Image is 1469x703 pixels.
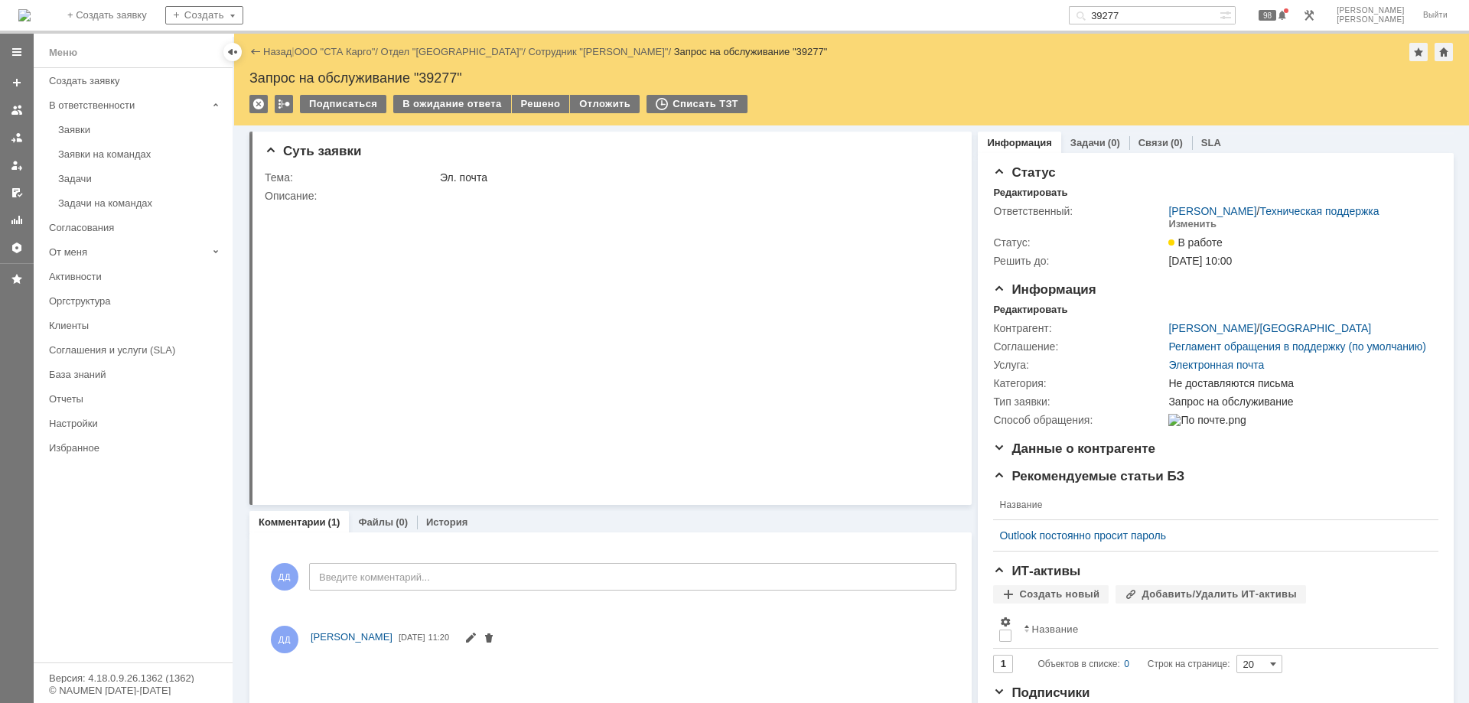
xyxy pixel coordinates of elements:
div: Эл. почта [440,171,949,184]
span: [DATE] [399,633,425,642]
div: Не доставляются письма [1168,377,1431,389]
a: Сотрудник "[PERSON_NAME]" [529,46,669,57]
div: / [529,46,674,57]
span: Удалить [483,633,495,646]
a: Перейти в интерфейс администратора [1300,6,1318,24]
a: Мои согласования [5,181,29,205]
div: / [1168,205,1379,217]
span: 11:20 [428,633,450,642]
a: Настройки [43,412,230,435]
span: В работе [1168,236,1222,249]
a: [PERSON_NAME] [311,630,392,645]
div: Тема: [265,171,437,184]
a: [PERSON_NAME] [1168,322,1256,334]
div: | [292,45,294,57]
div: Скрыть меню [223,43,242,61]
a: Клиенты [43,314,230,337]
div: (0) [1108,137,1120,148]
div: Активности [49,271,223,282]
a: Мои заявки [5,153,29,177]
div: В ответственности [49,99,207,111]
img: По почте.png [1168,414,1246,426]
a: Задачи [1070,137,1106,148]
div: Название [1031,623,1078,635]
i: Строк на странице: [1037,655,1230,673]
div: Запрос на обслуживание "39277" [674,46,828,57]
span: Объектов в списке: [1037,659,1119,669]
div: Категория: [993,377,1165,389]
div: Создать [165,6,243,24]
a: [GEOGRAPHIC_DATA] [1259,322,1371,334]
div: Оргструктура [49,295,223,307]
span: Настройки [999,616,1011,628]
span: Расширенный поиск [1220,7,1235,21]
div: © NAUMEN [DATE]-[DATE] [49,685,217,695]
div: Статус: [993,236,1165,249]
a: История [426,516,467,528]
div: Удалить [249,95,268,113]
span: [PERSON_NAME] [1337,15,1405,24]
a: Создать заявку [5,70,29,95]
a: Назад [263,46,292,57]
th: Название [1018,610,1426,649]
div: Редактировать [993,187,1067,199]
div: От меня [49,246,207,258]
a: Заявки на командах [5,98,29,122]
a: Заявки в моей ответственности [5,125,29,150]
div: Работа с массовостью [275,95,293,113]
span: Суть заявки [265,144,361,158]
a: Связи [1138,137,1168,148]
div: (0) [1171,137,1183,148]
span: 98 [1259,10,1276,21]
div: Услуга: [993,359,1165,371]
div: Избранное [49,442,207,454]
a: База знаний [43,363,230,386]
span: ДД [271,563,298,591]
a: Согласования [43,216,230,239]
div: 0 [1124,655,1129,673]
div: Соглашения и услуги (SLA) [49,344,223,356]
a: Файлы [358,516,393,528]
div: / [381,46,529,57]
div: Контрагент: [993,322,1165,334]
div: Запрос на обслуживание [1168,395,1431,408]
div: Согласования [49,222,223,233]
span: Подписчики [993,685,1090,700]
div: / [295,46,381,57]
th: Название [993,490,1426,520]
div: База знаний [49,369,223,380]
div: Решить до: [993,255,1165,267]
div: Изменить [1168,218,1217,230]
a: Настройки [5,236,29,260]
div: Соглашение: [993,340,1165,353]
a: Комментарии [259,516,326,528]
div: Заявки на командах [58,148,223,160]
div: (1) [328,516,340,528]
div: / [1168,322,1371,334]
a: ООО "СТА Карго" [295,46,376,57]
div: Версия: 4.18.0.9.26.1362 (1362) [49,673,217,683]
div: Способ обращения: [993,414,1165,426]
a: Задачи на командах [52,191,230,215]
div: Добавить в избранное [1409,43,1428,61]
span: ИТ-активы [993,564,1080,578]
span: [PERSON_NAME] [311,631,392,643]
a: Электронная почта [1168,359,1264,371]
a: Заявки [52,118,230,142]
div: Запрос на обслуживание "39277" [249,70,1454,86]
div: (0) [396,516,408,528]
a: Outlook постоянно просит пароль [999,529,1420,542]
div: Редактировать [993,304,1067,316]
a: Отчеты [5,208,29,233]
div: Отчеты [49,393,223,405]
a: Задачи [52,167,230,190]
div: Задачи [58,173,223,184]
a: Заявки на командах [52,142,230,166]
a: Отдел "[GEOGRAPHIC_DATA]" [381,46,523,57]
a: Перейти на домашнюю страницу [18,9,31,21]
span: Данные о контрагенте [993,441,1155,456]
div: Описание: [265,190,953,202]
a: Создать заявку [43,69,230,93]
span: Статус [993,165,1055,180]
